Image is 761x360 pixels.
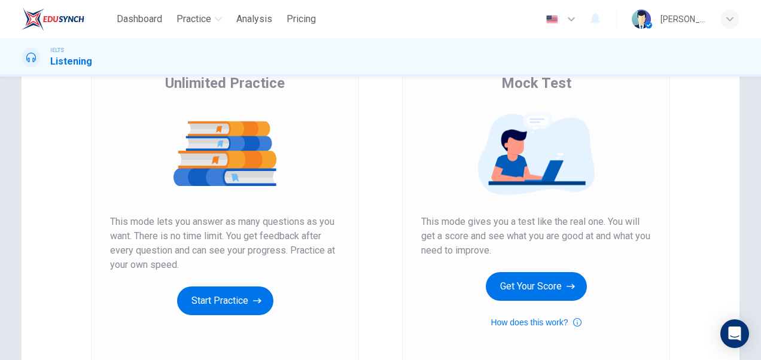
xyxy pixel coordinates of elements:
div: [PERSON_NAME] [660,12,706,26]
div: Open Intercom Messenger [720,319,749,348]
span: Dashboard [117,12,162,26]
button: Analysis [232,8,277,30]
span: IELTS [50,46,64,54]
span: Analysis [236,12,272,26]
span: This mode gives you a test like the real one. You will get a score and see what you are good at a... [421,215,651,258]
img: Profile picture [632,10,651,29]
a: EduSynch logo [22,7,112,31]
button: Pricing [282,8,321,30]
span: Unlimited Practice [165,74,285,93]
span: Mock Test [501,74,571,93]
h1: Listening [50,54,92,69]
button: How does this work? [491,315,581,330]
span: This mode lets you answer as many questions as you want. There is no time limit. You get feedback... [110,215,340,272]
button: Practice [172,8,227,30]
img: en [544,15,559,24]
span: Practice [176,12,211,26]
img: EduSynch logo [22,7,84,31]
button: Get Your Score [486,272,587,301]
span: Pricing [287,12,316,26]
button: Start Practice [177,286,273,315]
button: Dashboard [112,8,167,30]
